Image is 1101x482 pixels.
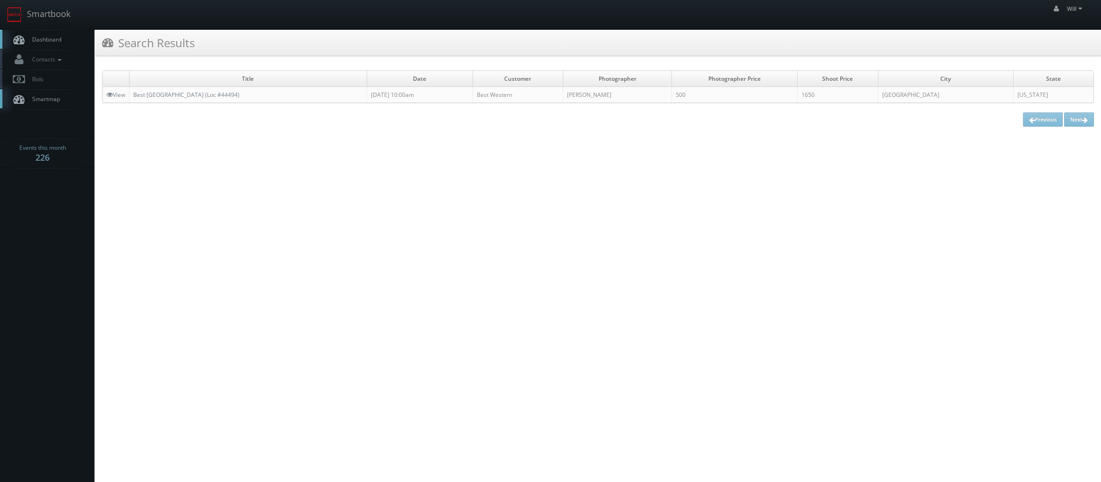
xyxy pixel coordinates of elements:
[563,87,672,103] td: [PERSON_NAME]
[7,7,22,22] img: smartbook-logo.png
[27,55,64,63] span: Contacts
[129,71,367,87] td: Title
[133,91,240,99] a: Best [GEOGRAPHIC_DATA] (Loc #44494)
[798,87,878,103] td: 1650
[102,34,195,51] h3: Search Results
[27,35,61,43] span: Dashboard
[27,95,60,103] span: Smartmap
[1067,5,1085,13] span: Will
[473,87,563,103] td: Best Western
[878,71,1014,87] td: City
[106,91,125,99] a: View
[1014,71,1093,87] td: State
[672,87,798,103] td: 500
[672,71,798,87] td: Photographer Price
[367,87,473,103] td: [DATE] 10:00am
[878,87,1014,103] td: [GEOGRAPHIC_DATA]
[35,152,50,163] strong: 226
[563,71,672,87] td: Photographer
[367,71,473,87] td: Date
[473,71,563,87] td: Customer
[798,71,878,87] td: Shoot Price
[19,143,66,153] span: Events this month
[1014,87,1093,103] td: [US_STATE]
[27,75,43,83] span: Bids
